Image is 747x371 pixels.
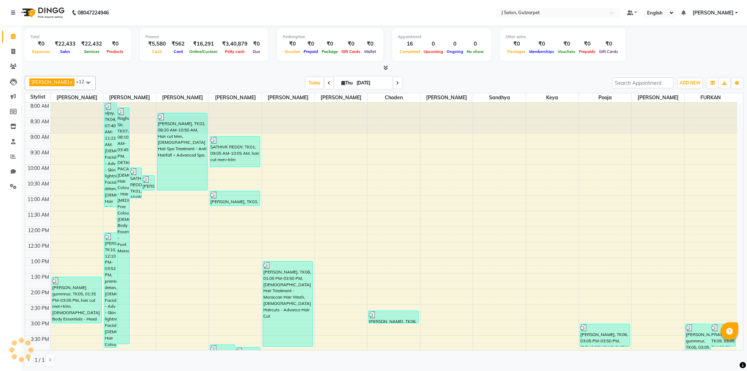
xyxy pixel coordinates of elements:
[420,93,473,102] span: [PERSON_NAME]
[18,3,66,23] img: logo
[612,77,674,88] input: Search Appointment
[104,233,116,347] div: [PERSON_NAME], TK10, 12:10 PM-03:52 PM, premium detan,[DEMOGRAPHIC_DATA] Facials - Adv - Skin lig...
[369,311,418,323] div: [PERSON_NAME], TK06, 02:40 PM-03:05 PM, [DEMOGRAPHIC_DATA] Threading - Eye Browes,[DEMOGRAPHIC_DA...
[26,196,50,203] div: 11:00 AM
[320,40,340,48] div: ₹0
[58,49,72,54] span: Sales
[251,49,262,54] span: Due
[315,93,367,102] span: [PERSON_NAME]
[187,40,219,48] div: ₹16,291
[579,93,632,102] span: pooja
[210,136,260,167] div: SATHIVK REDDY, TK01, 09:05 AM-10:05 AM, hair cut men+trim
[30,40,52,48] div: ₹0
[283,34,378,40] div: Redemption
[577,40,597,48] div: ₹0
[398,40,422,48] div: 16
[29,258,50,265] div: 1:00 PM
[26,227,50,234] div: 12:00 PM
[104,102,116,207] div: vijay, TK04, 07:40 AM-11:22 AM, [DEMOGRAPHIC_DATA] Facials - Adv - Skin lightning Facial,premium ...
[157,113,207,190] div: [PERSON_NAME], TK02, 08:20 AM-10:50 AM, Hair cut Men,[DEMOGRAPHIC_DATA] Hair Spa Treatment - Anti...
[506,34,620,40] div: Other sales
[340,80,354,86] span: Thu
[678,78,702,88] button: ADD NEW
[686,324,710,354] div: [PERSON_NAME] gummnur, TK05, 03:05 PM-04:05 PM, [PERSON_NAME],[DEMOGRAPHIC_DATA] Hair Colour - [P...
[26,242,50,250] div: 12:30 PM
[29,134,50,141] div: 9:00 AM
[156,93,209,102] span: [PERSON_NAME]
[711,324,736,346] div: PRATAP, TK09, 03:05 PM-03:50 PM, PACKAGE
[187,49,219,54] span: Online/Custom
[283,40,302,48] div: ₹0
[145,40,169,48] div: ₹5,580
[556,40,577,48] div: ₹0
[556,49,577,54] span: Vouchers
[223,49,246,54] span: Petty cash
[82,49,101,54] span: Services
[69,79,72,85] a: x
[263,261,313,346] div: [PERSON_NAME], TK08, 01:05 PM-03:50 PM, [DEMOGRAPHIC_DATA] Hair Treatment - Moraccan Hair Wash,[D...
[354,78,390,88] input: 2025-09-04
[29,320,50,328] div: 3:00 PM
[26,211,50,219] div: 11:30 AM
[283,49,302,54] span: Voucher
[29,289,50,296] div: 2:00 PM
[30,34,125,40] div: Total
[398,34,485,40] div: Appointment
[340,40,362,48] div: ₹0
[306,77,323,88] span: Today
[142,176,154,190] div: [PERSON_NAME], TK03, 10:20 AM-10:50 AM, Hair cut Men
[465,49,485,54] span: No show
[219,40,250,48] div: ₹3,40,879
[51,93,103,102] span: [PERSON_NAME]
[422,49,445,54] span: Upcoming
[465,40,485,48] div: 0
[362,49,378,54] span: Wallet
[26,165,50,172] div: 10:00 AM
[422,40,445,48] div: 0
[52,277,102,323] div: [PERSON_NAME] gummnur, TK05, 01:35 PM-03:05 PM, hair cut men+trim,[DEMOGRAPHIC_DATA] Body Essenti...
[35,357,44,364] span: 1 / 1
[577,49,597,54] span: Prepaids
[367,93,420,102] span: Choden
[717,343,740,364] iframe: chat widget
[105,40,125,48] div: ₹0
[445,40,465,48] div: 0
[302,49,320,54] span: Prepaid
[340,49,362,54] span: Gift Cards
[78,3,109,23] b: 08047224946
[29,273,50,281] div: 1:30 PM
[169,40,187,48] div: ₹562
[29,336,50,343] div: 3:30 PM
[526,93,579,102] span: Keya
[527,40,556,48] div: ₹0
[445,49,465,54] span: Ongoing
[29,305,50,312] div: 2:30 PM
[210,191,260,206] div: [PERSON_NAME], TK03, 10:50 AM-11:20 AM, Hair cut Men
[105,49,125,54] span: Products
[597,49,620,54] span: Gift Cards
[320,49,340,54] span: Package
[30,49,52,54] span: Expenses
[130,168,142,198] div: SATHIVK REDDY, TK01, 10:05 AM-11:05 AM, hair cut men+trim
[209,93,262,102] span: [PERSON_NAME]
[580,324,630,346] div: [PERSON_NAME], TK06, 03:05 PM-03:50 PM, [DEMOGRAPHIC_DATA] Haircuts - Straight cut
[473,93,526,102] span: Sandhya
[527,49,556,54] span: Memberships
[117,108,129,344] div: Raghunath Sir, TK07, 08:10 AM-03:45 PM, DETAN+MASK PACAGE,[DEMOGRAPHIC_DATA] Hair Colour - Hair [...
[76,79,90,84] span: +12
[398,49,422,54] span: Completed
[103,93,156,102] span: [PERSON_NAME]
[685,93,737,102] span: FURKAN
[78,40,105,48] div: ₹22,432
[302,40,320,48] div: ₹0
[29,102,50,110] div: 8:00 AM
[262,93,315,102] span: [PERSON_NAME]
[31,79,69,85] span: [PERSON_NAME]
[52,40,78,48] div: ₹22,433
[632,93,684,102] span: [PERSON_NAME]
[150,49,164,54] span: Cash
[693,9,734,17] span: [PERSON_NAME]
[25,93,50,101] div: Stylist
[362,40,378,48] div: ₹0
[26,180,50,188] div: 10:30 AM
